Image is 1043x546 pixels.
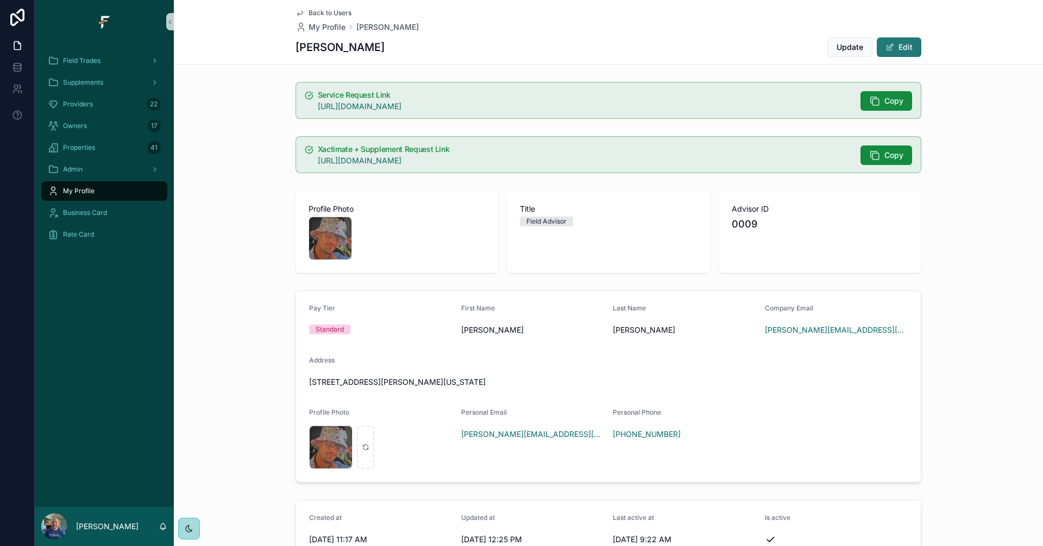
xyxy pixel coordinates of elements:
[63,230,94,239] span: Rate Card
[309,9,351,17] span: Back to Users
[318,101,852,112] div: https://form.fultrade.com/t/svpTfTqvZ1us?a=1624
[41,138,167,157] a: Properties41
[613,513,654,522] span: Last active at
[41,225,167,244] a: Rate Card
[296,9,351,17] a: Back to Users
[309,22,345,33] span: My Profile
[309,356,335,364] span: Address
[41,51,167,71] a: Field Trades
[96,13,113,30] img: App logo
[318,155,852,166] div: https://form.fultrade.com/t/4wZiaMtKwcus?a=1624
[732,204,908,214] span: Advisor ID
[877,37,921,57] button: Edit
[765,325,908,335] a: [PERSON_NAME][EMAIL_ADDRESS][PERSON_NAME][DOMAIN_NAME]
[613,325,756,335] span: [PERSON_NAME]
[63,187,95,195] span: My Profile
[63,208,107,217] span: Business Card
[884,150,903,161] span: Copy
[318,156,401,165] a: [URL][DOMAIN_NAME]
[318,101,401,111] a: [URL][DOMAIN_NAME]
[41,203,167,223] a: Business Card
[76,521,139,532] p: [PERSON_NAME]
[41,181,167,201] a: My Profile
[147,141,161,154] div: 41
[296,22,345,33] a: My Profile
[860,145,912,165] button: Copy
[461,534,605,545] span: [DATE] 12:25 PM
[520,204,696,214] span: Title
[316,325,344,334] div: Standard
[461,429,605,440] a: [PERSON_NAME][EMAIL_ADDRESS][DOMAIN_NAME]
[309,377,908,388] span: [STREET_ADDRESS][PERSON_NAME][US_STATE]
[296,40,385,55] h1: [PERSON_NAME]
[356,22,419,33] a: [PERSON_NAME]
[318,145,852,153] h5: Xactimate + Supplement Request Link
[613,408,661,416] span: Personal Phone
[837,42,863,53] span: Update
[63,122,87,130] span: Owners
[613,304,646,312] span: Last Name
[63,56,100,65] span: Field Trades
[765,304,813,312] span: Company Email
[147,98,161,111] div: 22
[765,513,790,522] span: Is active
[461,325,605,335] span: [PERSON_NAME]
[827,37,872,57] button: Update
[35,43,174,258] div: scrollable content
[613,429,681,440] a: [PHONE_NUMBER]
[309,204,485,214] span: Profile Photo
[63,100,93,109] span: Providers
[884,96,903,106] span: Copy
[461,513,495,522] span: Updated at
[63,165,83,174] span: Admin
[309,408,349,416] span: Profile Photo
[309,513,342,522] span: Created at
[148,119,161,132] div: 17
[63,143,95,152] span: Properties
[318,91,852,99] h5: Service Request Link
[63,78,103,87] span: Supplements
[860,91,912,111] button: Copy
[41,94,167,114] a: Providers22
[41,73,167,92] a: Supplements
[41,116,167,136] a: Owners17
[41,160,167,179] a: Admin
[309,534,453,545] span: [DATE] 11:17 AM
[613,534,756,545] span: [DATE] 9:22 AM
[309,304,335,312] span: Pay Tier
[732,217,908,232] span: 0009
[461,408,507,416] span: Personal Email
[461,304,495,312] span: First Name
[526,217,567,226] div: Field Advisor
